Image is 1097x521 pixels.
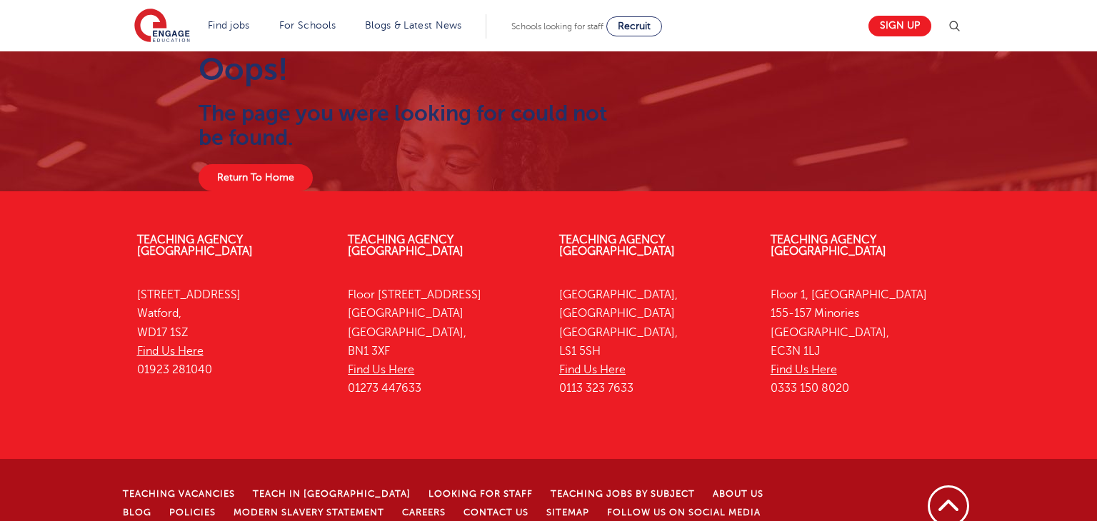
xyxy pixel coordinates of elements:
a: Follow us on Social Media [607,507,761,517]
a: Careers [402,507,446,517]
img: Engage Education [134,9,190,44]
a: Find Us Here [137,345,204,358]
a: About Us [713,489,763,499]
a: Teaching Agency [GEOGRAPHIC_DATA] [137,233,253,258]
a: Blogs & Latest News [365,20,462,31]
a: Looking for staff [429,489,533,499]
a: Blog [123,507,151,517]
a: Return To Home [199,164,313,191]
p: Floor 1, [GEOGRAPHIC_DATA] 155-157 Minories [GEOGRAPHIC_DATA], EC3N 1LJ 0333 150 8020 [771,285,961,398]
a: Sign up [868,16,931,36]
p: [GEOGRAPHIC_DATA], [GEOGRAPHIC_DATA] [GEOGRAPHIC_DATA], LS1 5SH 0113 323 7633 [559,285,749,398]
a: Contact Us [464,507,529,517]
a: Teaching Agency [GEOGRAPHIC_DATA] [771,233,886,258]
a: Modern Slavery Statement [234,507,384,517]
h1: Oops! [199,51,611,87]
span: Recruit [618,21,651,31]
a: Find Us Here [559,363,626,376]
a: Policies [169,507,216,517]
a: Sitemap [546,507,589,517]
a: Teaching jobs by subject [551,489,695,499]
a: For Schools [279,20,336,31]
a: Teaching Agency [GEOGRAPHIC_DATA] [559,233,675,258]
a: Recruit [606,16,662,36]
a: Find jobs [208,20,250,31]
a: Find Us Here [348,363,414,376]
a: Teaching Agency [GEOGRAPHIC_DATA] [348,233,464,258]
a: Teaching Vacancies [123,489,235,499]
p: [STREET_ADDRESS] Watford, WD17 1SZ 01923 281040 [137,285,327,379]
a: Find Us Here [771,363,837,376]
p: Floor [STREET_ADDRESS] [GEOGRAPHIC_DATA] [GEOGRAPHIC_DATA], BN1 3XF 01273 447633 [348,285,538,398]
h2: The page you were looking for could not be found. [199,101,611,150]
span: Schools looking for staff [511,21,603,31]
a: Teach in [GEOGRAPHIC_DATA] [253,489,411,499]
